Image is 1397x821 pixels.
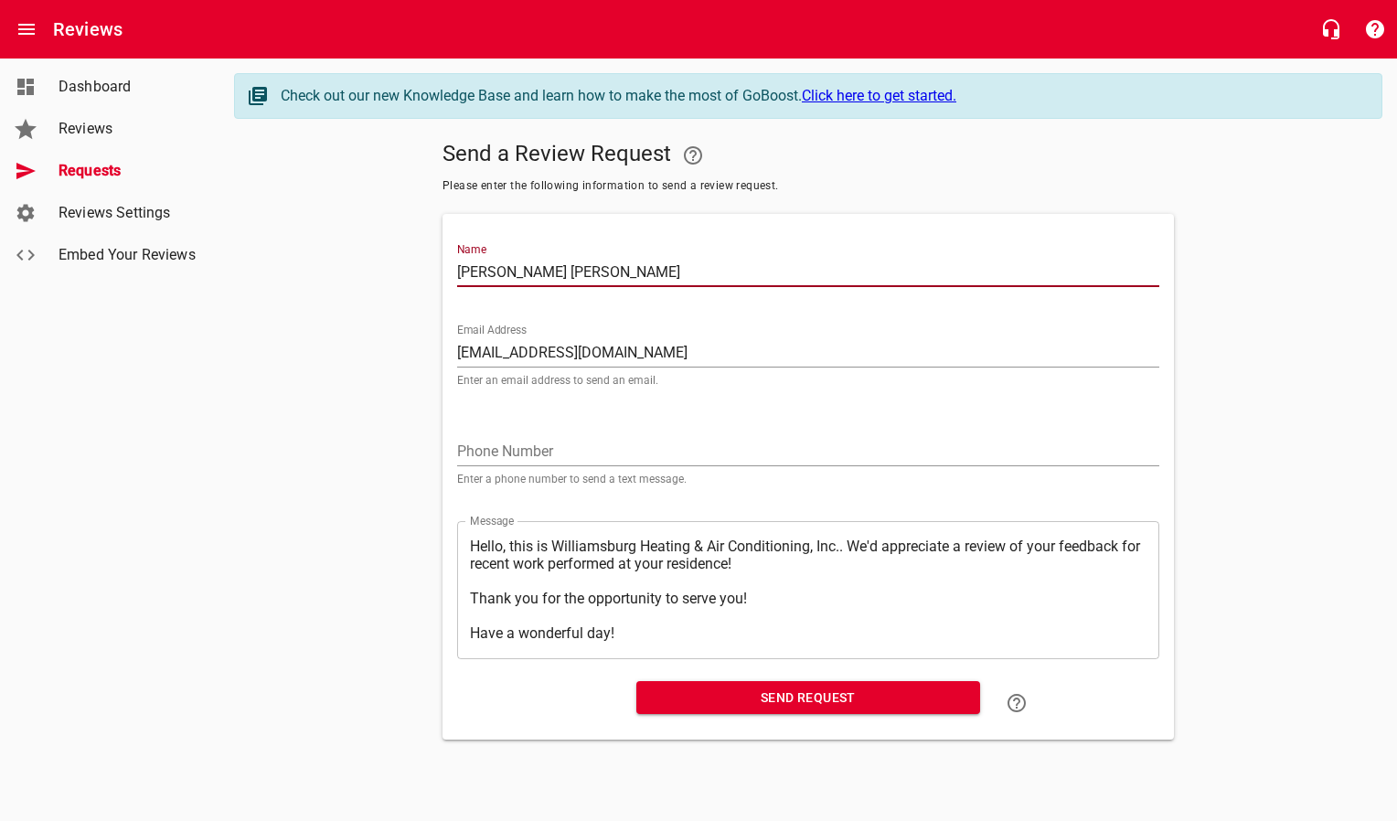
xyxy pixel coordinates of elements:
[457,474,1159,485] p: Enter a phone number to send a text message.
[651,687,965,709] span: Send Request
[5,7,48,51] button: Open drawer
[1309,7,1353,51] button: Live Chat
[636,681,980,715] button: Send Request
[443,133,1174,177] h5: Send a Review Request
[443,177,1174,196] span: Please enter the following information to send a review request.
[457,244,486,255] label: Name
[59,160,197,182] span: Requests
[457,375,1159,386] p: Enter an email address to send an email.
[1353,7,1397,51] button: Support Portal
[53,15,123,44] h6: Reviews
[281,85,1363,107] div: Check out our new Knowledge Base and learn how to make the most of GoBoost.
[671,133,715,177] a: Your Google or Facebook account must be connected to "Send a Review Request"
[995,681,1039,725] a: Learn how to "Send a Review Request"
[802,87,956,104] a: Click here to get started.
[470,538,1146,642] textarea: Hello, this is Williamsburg Heating & Air Conditioning, Inc.. We'd appreciate a review of your fe...
[457,325,527,336] label: Email Address
[59,202,197,224] span: Reviews Settings
[59,118,197,140] span: Reviews
[59,76,197,98] span: Dashboard
[59,244,197,266] span: Embed Your Reviews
